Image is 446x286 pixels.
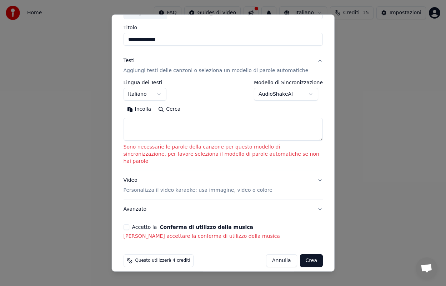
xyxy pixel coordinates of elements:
[123,80,323,171] div: TestiAggiungi testi delle canzoni o seleziona un modello di parole automatiche
[123,80,166,85] label: Lingua dei Testi
[123,51,323,80] button: TestiAggiungi testi delle canzoni o seleziona un modello di parole automatiche
[123,67,308,74] p: Aggiungi testi delle canzoni o seleziona un modello di parole automatiche
[135,258,190,264] span: Questo utilizzerà 4 crediti
[123,57,134,64] div: Testi
[132,225,253,230] label: Accetto la
[123,177,272,194] div: Video
[124,6,167,19] div: Scegli un file
[254,80,323,85] label: Modello di Sincronizzazione
[123,25,323,30] label: Titolo
[160,225,253,230] button: Accetto la
[123,171,323,200] button: VideoPersonalizza il video karaoke: usa immagine, video o colore
[123,233,323,240] p: [PERSON_NAME] accettare la conferma di utilizzo della musica
[123,187,272,194] p: Personalizza il video karaoke: usa immagine, video o colore
[123,144,323,165] p: Sono necessarie le parole della canzone per questo modello di sincronizzazione, per favore selezi...
[300,254,322,267] button: Crea
[155,104,184,115] button: Cerca
[167,9,289,16] div: /Users/[PERSON_NAME]/Desktop/A tazza e cafè.mp3
[123,200,323,219] button: Avanzato
[123,104,155,115] button: Incolla
[266,254,297,267] button: Annulla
